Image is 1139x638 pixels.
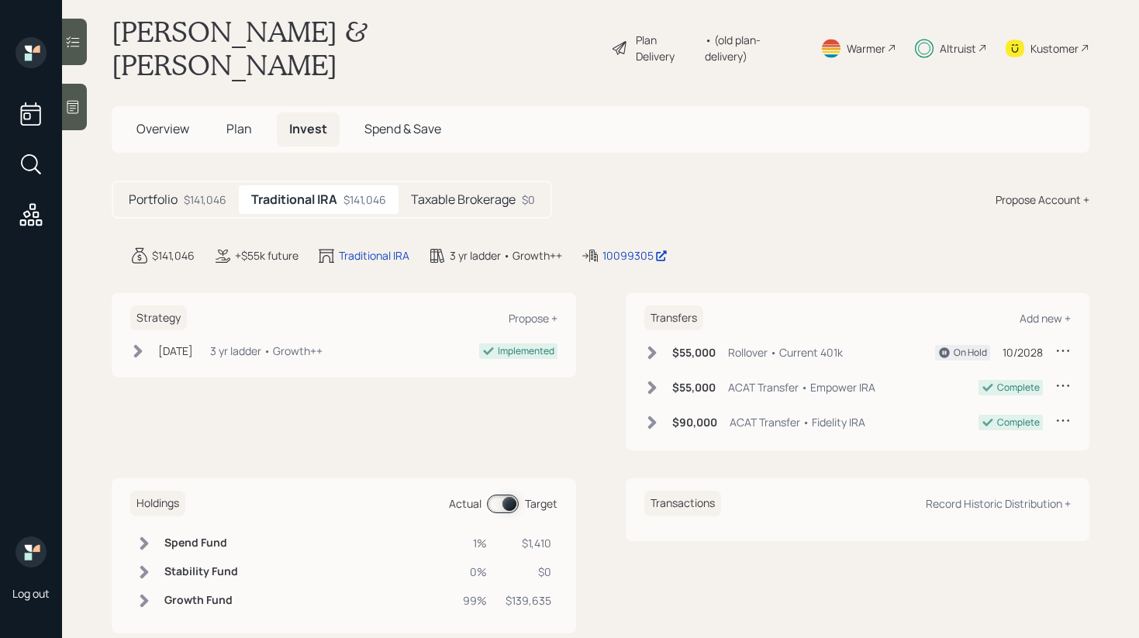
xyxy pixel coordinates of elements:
[463,592,487,609] div: 99%
[1003,344,1043,360] div: 10/2028
[926,496,1071,511] div: Record Historic Distribution +
[636,32,697,64] div: Plan Delivery
[672,416,717,429] h6: $90,000
[705,32,802,64] div: • (old plan-delivery)
[12,586,50,601] div: Log out
[730,414,865,430] div: ACAT Transfer • Fidelity IRA
[129,192,178,207] h5: Portfolio
[602,247,668,264] div: 10099305
[506,564,551,580] div: $0
[158,343,193,359] div: [DATE]
[449,495,481,512] div: Actual
[728,344,843,360] div: Rollover • Current 401k
[498,344,554,358] div: Implemented
[251,192,337,207] h5: Traditional IRA
[184,191,226,208] div: $141,046
[226,120,252,137] span: Plan
[152,247,195,264] div: $141,046
[1020,311,1071,326] div: Add new +
[940,40,976,57] div: Altruist
[289,120,327,137] span: Invest
[164,594,238,607] h6: Growth Fund
[130,491,185,516] h6: Holdings
[644,305,703,331] h6: Transfers
[130,305,187,331] h6: Strategy
[644,491,721,516] h6: Transactions
[847,40,885,57] div: Warmer
[728,379,875,395] div: ACAT Transfer • Empower IRA
[235,247,299,264] div: +$55k future
[339,247,409,264] div: Traditional IRA
[1030,40,1079,57] div: Kustomer
[506,535,551,551] div: $1,410
[16,536,47,567] img: retirable_logo.png
[411,192,516,207] h5: Taxable Brokerage
[997,381,1040,395] div: Complete
[112,15,599,81] h1: [PERSON_NAME] & [PERSON_NAME]
[364,120,441,137] span: Spend & Save
[672,347,716,360] h6: $55,000
[164,565,238,578] h6: Stability Fund
[509,311,557,326] div: Propose +
[996,191,1089,208] div: Propose Account +
[463,535,487,551] div: 1%
[525,495,557,512] div: Target
[463,564,487,580] div: 0%
[954,346,987,360] div: On Hold
[164,536,238,550] h6: Spend Fund
[522,191,535,208] div: $0
[672,381,716,395] h6: $55,000
[506,592,551,609] div: $139,635
[450,247,562,264] div: 3 yr ladder • Growth++
[136,120,189,137] span: Overview
[343,191,386,208] div: $141,046
[997,416,1040,429] div: Complete
[210,343,323,359] div: 3 yr ladder • Growth++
